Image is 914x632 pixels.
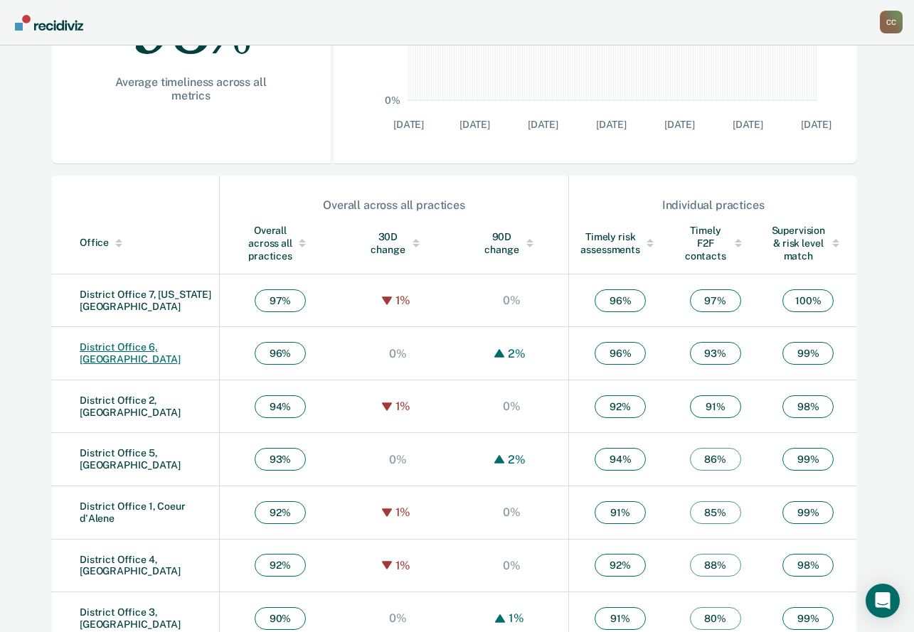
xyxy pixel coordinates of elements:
div: Overall across all practices [220,198,568,212]
div: 1% [392,559,415,572]
span: 94 % [595,448,646,471]
span: 97 % [255,289,306,312]
span: 92 % [595,554,646,577]
div: 30D change [369,230,426,256]
span: 93 % [255,448,306,471]
th: Toggle SortBy [219,213,341,274]
span: 99 % [782,448,834,471]
div: 1% [392,294,415,307]
a: District Office 4, [GEOGRAPHIC_DATA] [80,554,181,577]
div: Overall across all practices [248,224,313,262]
a: District Office 7, [US_STATE][GEOGRAPHIC_DATA] [80,289,211,312]
th: Toggle SortBy [569,213,671,274]
th: Toggle SortBy [671,213,759,274]
text: [DATE] [664,119,694,130]
a: District Office 1, Coeur d'Alene [80,500,186,524]
text: [DATE] [527,119,558,130]
img: Recidiviz [15,15,83,31]
th: Toggle SortBy [341,213,455,274]
span: 91 % [595,607,646,630]
a: District Office 5, [GEOGRAPHIC_DATA] [80,447,181,471]
div: 90D change [483,230,540,256]
span: 91 % [595,501,646,524]
span: 93 % [690,342,741,365]
div: 0% [386,453,410,466]
span: 99 % [782,607,834,630]
div: 0% [499,294,524,307]
div: Timely F2F contacts [683,224,748,262]
span: 98 % [782,554,834,577]
div: 0% [499,400,524,413]
span: 88 % [690,554,741,577]
text: [DATE] [732,119,762,130]
span: 90 % [255,607,306,630]
span: 100 % [782,289,834,312]
span: 96 % [255,342,306,365]
a: District Office 6, [GEOGRAPHIC_DATA] [80,341,181,365]
text: [DATE] [595,119,626,130]
div: 1% [392,400,415,413]
div: 2% [504,347,529,360]
div: Average timeliness across all metrics [97,75,285,102]
div: Open Intercom Messenger [866,584,900,618]
span: 97 % [690,289,741,312]
div: C C [880,11,903,33]
span: 96 % [595,289,646,312]
div: 0% [499,505,524,519]
div: 0% [386,347,410,360]
th: Toggle SortBy [455,213,568,274]
text: [DATE] [800,119,831,130]
button: Profile dropdown button [880,11,903,33]
div: 0% [386,611,410,625]
span: 94 % [255,395,306,418]
span: 99 % [782,501,834,524]
span: 86 % [690,448,741,471]
span: 99 % [782,342,834,365]
div: Office [80,237,213,249]
th: Toggle SortBy [760,213,857,274]
div: Timely risk assessments [580,230,660,256]
span: 85 % [690,501,741,524]
span: 92 % [595,395,646,418]
a: District Office 2, [GEOGRAPHIC_DATA] [80,395,181,418]
span: 92 % [255,501,306,524]
a: District Office 3, [GEOGRAPHIC_DATA] [80,606,181,630]
div: 1% [505,611,528,625]
th: Toggle SortBy [51,213,219,274]
div: 1% [392,505,415,519]
div: 0% [499,559,524,572]
span: 80 % [690,607,741,630]
text: [DATE] [459,119,489,130]
span: 96 % [595,342,646,365]
span: 98 % [782,395,834,418]
text: [DATE] [393,119,424,130]
span: 91 % [690,395,741,418]
span: 92 % [255,554,306,577]
div: 2% [504,453,529,466]
div: Individual practices [570,198,856,212]
div: Supervision & risk level match [771,224,846,262]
